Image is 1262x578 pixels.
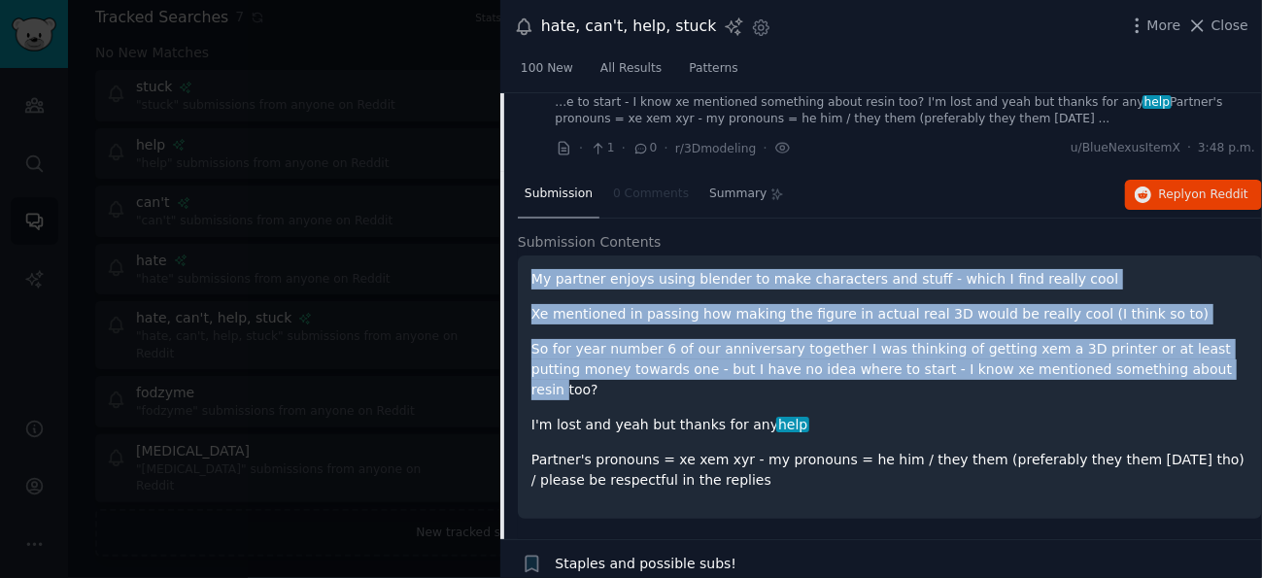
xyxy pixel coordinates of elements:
[763,138,767,158] span: ·
[709,186,767,203] span: Summary
[1071,140,1180,157] span: u/BlueNexusItemX
[622,138,626,158] span: ·
[1187,140,1191,157] span: ·
[514,53,580,93] a: 100 New
[541,15,717,39] div: hate, can't, help, stuck
[1147,16,1181,36] span: More
[665,138,668,158] span: ·
[1159,187,1248,204] span: Reply
[1211,16,1248,36] span: Close
[776,417,809,432] span: help
[689,60,737,78] span: Patterns
[682,53,744,93] a: Patterns
[675,142,756,155] span: r/3Dmodeling
[518,232,662,253] span: Submission Contents
[579,138,583,158] span: ·
[1198,140,1255,157] span: 3:48 p.m.
[594,53,668,93] a: All Results
[1125,180,1262,211] button: Replyon Reddit
[1187,16,1248,36] button: Close
[556,94,1256,128] a: ...e to start - I know xe mentioned something about resin too? I'm lost and yeah but thanks for a...
[531,450,1248,491] p: Partner's pronouns = xe xem xyr - my pronouns = he him / they them (preferably they them [DATE] t...
[590,140,614,157] span: 1
[525,186,593,203] span: Submission
[1127,16,1181,36] button: More
[531,415,1248,435] p: I'm lost and yeah but thanks for any
[531,304,1248,324] p: Xe mentioned in passing how making the figure in actual real 3D would be really cool (I think so to)
[531,339,1248,400] p: So for year number 6 of our anniversary together I was thinking of getting xem a 3D printer or at...
[600,60,662,78] span: All Results
[531,269,1248,289] p: My partner enjoys using blender to make characters and stuff - which I find really cool
[556,554,737,574] a: Staples and possible subs!
[1143,95,1172,109] span: help
[632,140,657,157] span: 0
[1192,187,1248,201] span: on Reddit
[521,60,573,78] span: 100 New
